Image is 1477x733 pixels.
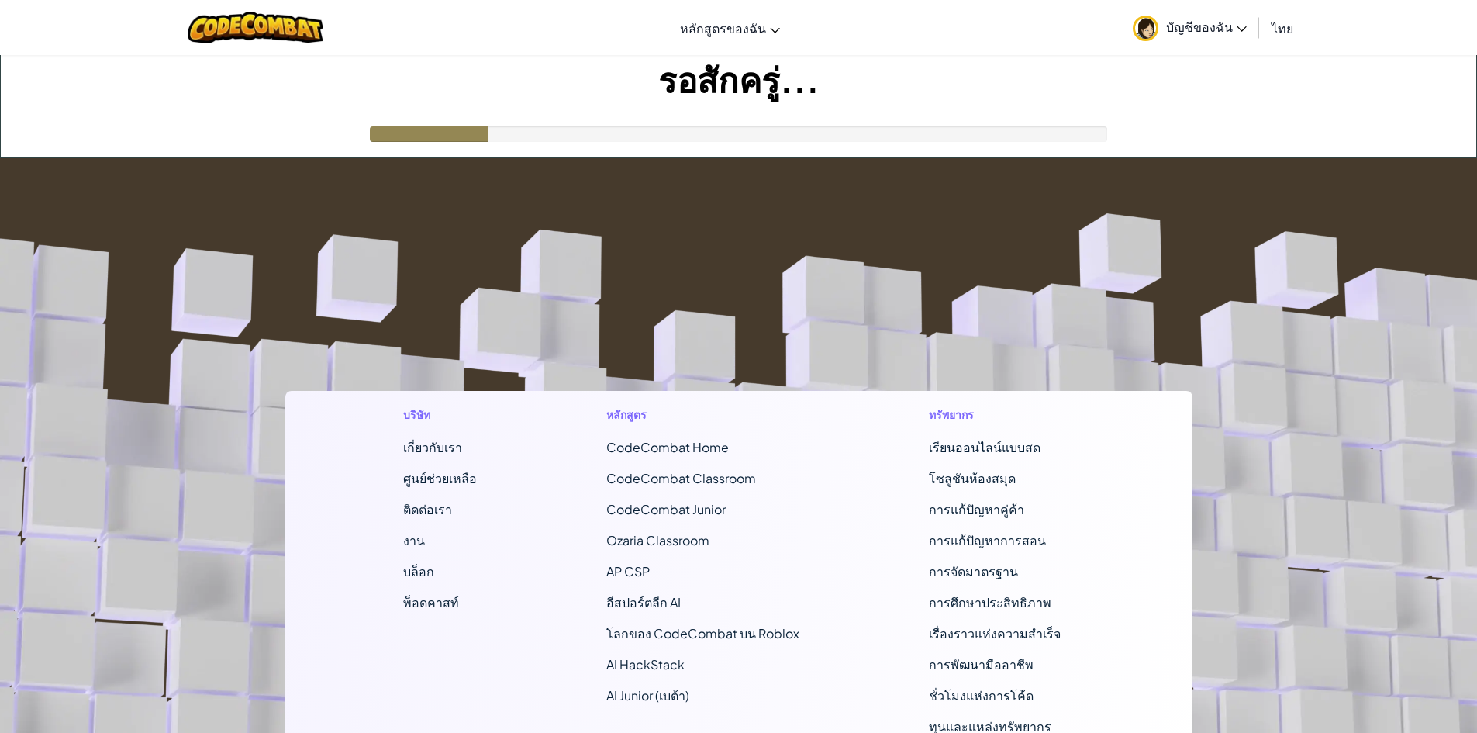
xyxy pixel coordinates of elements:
[606,563,650,579] a: AP CSP
[672,7,788,49] a: หลักสูตรของฉัน
[188,12,323,43] img: CodeCombat logo
[403,439,462,455] a: เกี่ยวกับเรา
[929,470,1016,486] a: โซลูชันห้องสมุด
[403,501,452,517] span: ติดต่อเรา
[403,532,425,548] a: งาน
[929,687,1034,704] a: ชั่วโมงแห่งการโค้ด
[1264,7,1301,49] a: ไทย
[606,625,799,641] a: โลกของ CodeCombat บน Roblox
[680,20,766,36] span: หลักสูตรของฉัน
[606,470,756,486] a: CodeCombat Classroom
[929,501,1024,517] a: การแก้ปัญหาคู่ค้า
[1,55,1476,103] h1: รอสักครู่...
[606,501,726,517] a: CodeCombat Junior
[929,532,1046,548] a: การแก้ปัญหาการสอน
[606,439,729,455] span: CodeCombat Home
[606,594,681,610] a: อีสปอร์ตลีก AI
[606,406,799,423] h1: หลักสูตร
[403,563,434,579] a: บล็อก
[1125,3,1254,52] a: บัญชีของฉัน
[1133,16,1158,41] img: avatar
[403,470,477,486] a: ศูนย์ช่วยเหลือ
[929,439,1040,455] a: เรียนออนไลน์แบบสด
[929,625,1061,641] a: เรื่องราวแห่งความสำเร็จ
[1166,19,1247,35] span: บัญชีของฉัน
[929,656,1034,672] a: การพัฒนามืออาชีพ
[606,656,685,672] a: AI HackStack
[929,563,1018,579] a: การจัดมาตรฐาน
[929,594,1051,610] a: การศึกษาประสิทธิภาพ
[403,406,477,423] h1: บริษัท
[403,594,459,610] a: พ็อดคาสท์
[1272,20,1293,36] span: ไทย
[929,406,1074,423] h1: ทรัพยากร
[606,532,709,548] a: Ozaria Classroom
[606,687,689,704] a: AI Junior (เบต้า)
